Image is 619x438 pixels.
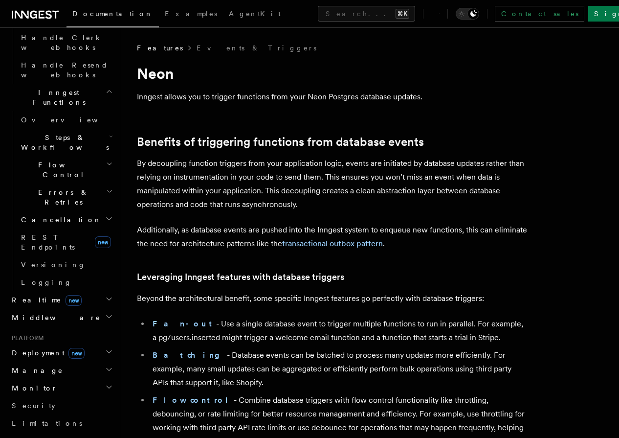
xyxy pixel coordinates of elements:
[8,111,115,291] div: Inngest Functions
[153,350,227,360] a: Batching
[8,348,85,358] span: Deployment
[21,278,72,286] span: Logging
[17,29,115,56] a: Handle Clerk webhooks
[8,88,106,107] span: Inngest Functions
[8,366,63,375] span: Manage
[8,362,115,379] button: Manage
[197,43,316,53] a: Events & Triggers
[137,157,528,211] p: By decoupling function triggers from your application logic, events are initiated by database upd...
[12,402,55,410] span: Security
[396,9,409,19] kbd: ⌘K
[8,334,44,342] span: Platform
[8,84,115,111] button: Inngest Functions
[17,160,106,180] span: Flow Control
[8,415,115,432] a: Limitations
[21,34,103,51] span: Handle Clerk webhooks
[8,344,115,362] button: Deploymentnew
[137,135,424,149] a: Benefits of triggering functions from database events
[17,156,115,184] button: Flow Control
[137,90,528,104] p: Inngest allows you to trigger functions from your Neon Postgres database updates.
[137,223,528,251] p: Additionally, as database events are pushed into the Inngest system to enqueue new functions, thi...
[17,133,109,152] span: Steps & Workflows
[17,274,115,291] a: Logging
[66,3,159,27] a: Documentation
[17,187,106,207] span: Errors & Retries
[282,239,383,248] a: transactional outbox pattern
[456,8,479,20] button: Toggle dark mode
[8,379,115,397] button: Monitor
[12,419,82,427] span: Limitations
[17,56,115,84] a: Handle Resend webhooks
[165,10,217,18] span: Examples
[223,3,287,26] a: AgentKit
[68,348,85,359] span: new
[17,111,115,129] a: Overview
[17,211,115,229] button: Cancellation
[17,256,115,274] a: Versioning
[153,395,234,405] a: Flow control
[21,261,86,269] span: Versioning
[8,313,101,323] span: Middleware
[17,229,115,256] a: REST Endpointsnew
[159,3,223,26] a: Examples
[150,317,528,345] li: - Use a single database event to trigger multiple functions to run in parallel. For example, a pg...
[137,65,528,82] h1: Neon
[229,10,281,18] span: AgentKit
[17,184,115,211] button: Errors & Retries
[8,291,115,309] button: Realtimenew
[66,295,82,306] span: new
[17,129,115,156] button: Steps & Workflows
[8,397,115,415] a: Security
[8,295,82,305] span: Realtime
[21,61,108,79] span: Handle Resend webhooks
[21,233,75,251] span: REST Endpoints
[95,236,111,248] span: new
[153,319,216,328] a: Fan-out
[17,215,102,225] span: Cancellation
[318,6,415,22] button: Search...⌘K
[8,383,58,393] span: Monitor
[137,270,344,284] a: Leveraging Inngest features with database triggers
[8,309,115,326] button: Middleware
[21,116,122,124] span: Overview
[137,292,528,305] p: Beyond the architectural benefit, some specific Inngest features go perfectly with database trigg...
[495,6,584,22] a: Contact sales
[72,10,153,18] span: Documentation
[137,43,183,53] span: Features
[150,348,528,390] li: - Database events can be batched to process many updates more efficiently. For example, many smal...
